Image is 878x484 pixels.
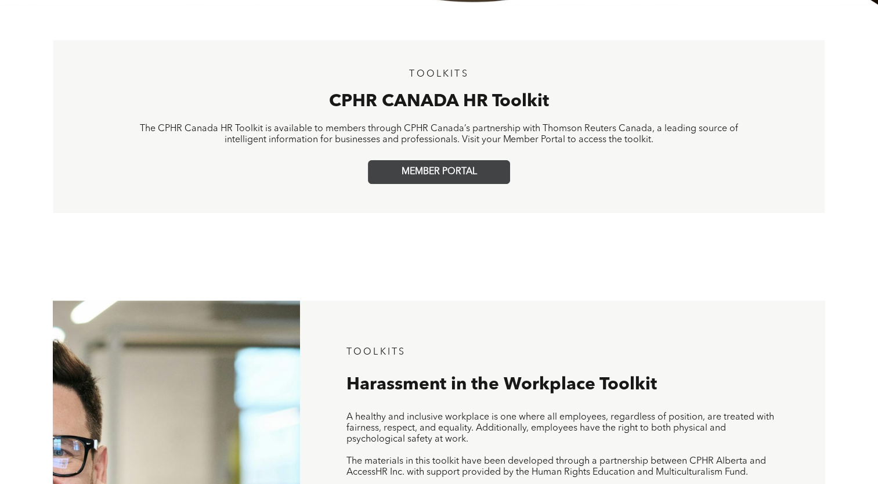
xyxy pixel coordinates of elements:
span: TOOLKITS [409,70,469,79]
a: MEMBER PORTAL [368,160,510,184]
span: CPHR CANADA HR Toolkit [329,93,550,110]
span: A healthy and inclusive workplace is one where all employees, regardless of position, are treated... [346,413,774,444]
span: Harassment in the Workplace Toolkit [346,376,657,393]
span: The CPHR Canada HR Toolkit is available to members through CPHR Canada’s partnership with Thomson... [140,124,738,145]
span: MEMBER PORTAL [402,167,477,178]
span: TOOLKITS [346,348,406,357]
span: The materials in this toolkit have been developed through a partnership between CPHR Alberta and ... [346,457,766,477]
